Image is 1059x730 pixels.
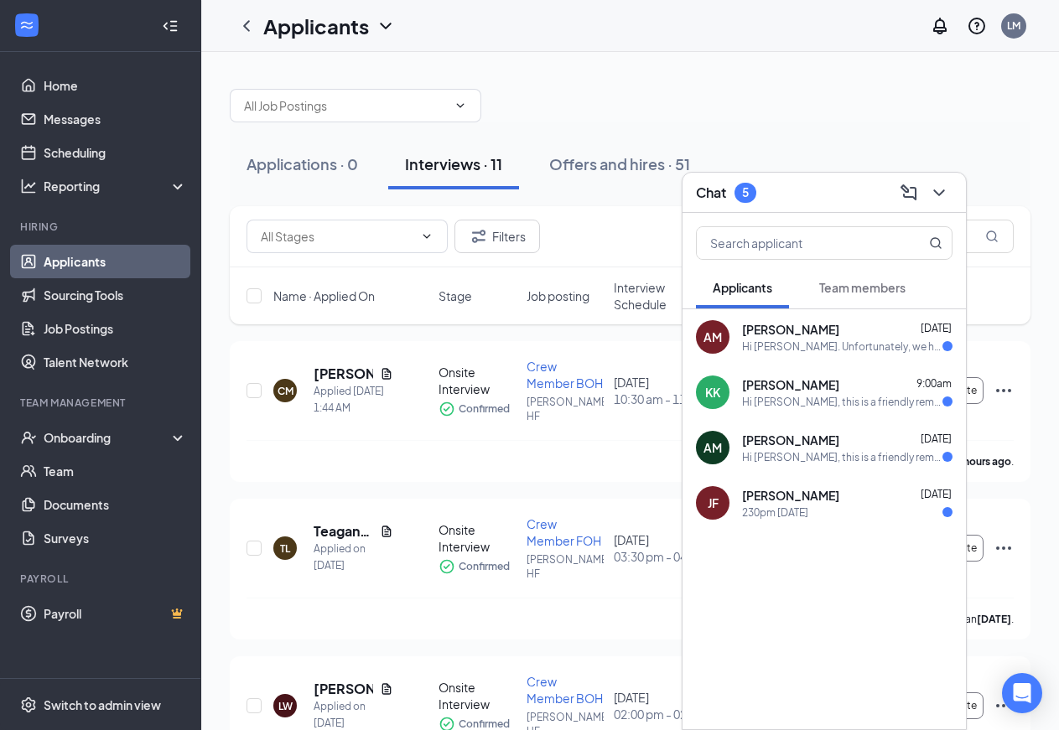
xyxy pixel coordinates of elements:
div: Onsite Interview [439,521,517,555]
div: Hiring [20,220,184,234]
h3: Chat [696,184,726,202]
svg: Ellipses [994,538,1014,558]
svg: ChevronDown [420,230,433,243]
a: PayrollCrown [44,597,187,630]
span: [PERSON_NAME] [742,376,839,393]
svg: ComposeMessage [899,183,919,203]
a: Applicants [44,245,187,278]
span: Team members [819,280,906,295]
button: Filter Filters [454,220,540,253]
div: Switch to admin view [44,696,161,713]
span: [DATE] [921,488,952,500]
div: Hi [PERSON_NAME], this is a friendly reminder. Your meeting with [PERSON_NAME] for Crew Member BO... [742,395,942,409]
svg: CheckmarkCircle [439,558,455,575]
span: [PERSON_NAME] [742,432,839,448]
div: Reporting [44,178,188,194]
svg: ChevronLeft [236,16,257,36]
a: Talent Network [44,345,187,379]
div: Interviews · 11 [405,153,502,174]
div: Open Intercom Messenger [1002,673,1042,713]
a: Job Postings [44,312,187,345]
div: Onsite Interview [439,679,517,712]
div: 5 [742,185,749,199]
svg: Filter [469,226,489,246]
span: Name · Applied On [273,287,375,304]
svg: ChevronDown [929,183,949,203]
svg: Analysis [20,178,37,194]
svg: UserCheck [20,429,37,446]
span: 9:00am [916,377,952,390]
span: [PERSON_NAME] [742,487,839,504]
h5: [PERSON_NAME] [314,365,373,383]
h1: Applicants [263,12,369,40]
svg: QuestionInfo [967,16,987,36]
span: Crew Member FOH [527,516,601,548]
div: [DATE] [614,531,692,565]
span: [DATE] [921,432,952,445]
div: Applications · 0 [247,153,358,174]
div: CM [278,384,293,398]
svg: Ellipses [994,696,1014,716]
svg: WorkstreamLogo [18,17,35,34]
span: Interview Schedule [614,279,692,313]
span: 02:00 pm - 02:30 pm [614,706,692,722]
div: TL [280,541,290,556]
div: Applied on [DATE] [314,541,393,574]
div: Hi [PERSON_NAME]. Unfortunately, we had to reschedule your meeting with [PERSON_NAME] for Crew Me... [742,339,942,354]
div: AM [703,439,722,456]
p: [PERSON_NAME]-HF [527,395,605,423]
button: ComposeMessage [895,179,922,206]
button: ChevronDown [926,179,953,206]
svg: ChevronDown [454,99,467,112]
span: Job posting [527,287,589,304]
h5: [PERSON_NAME] [314,680,373,698]
a: Home [44,69,187,102]
div: AM [703,329,722,345]
div: JF [708,494,719,511]
svg: Notifications [930,16,950,36]
span: Confirmed [459,558,510,575]
svg: Collapse [162,18,179,34]
span: Crew Member BOH [527,674,603,706]
b: 10 hours ago [950,455,1011,468]
span: Stage [439,287,472,304]
input: Search applicant [697,227,895,259]
input: All Job Postings [244,96,447,115]
h5: Teagan [PERSON_NAME] [314,522,373,541]
div: [DATE] [614,689,692,722]
div: Applied [DATE] 1:44 AM [314,383,393,417]
a: Documents [44,488,187,521]
svg: ChevronDown [376,16,396,36]
span: 10:30 am - 11:00 am [614,391,692,407]
svg: MagnifyingGlass [929,236,942,250]
a: Surveys [44,521,187,555]
svg: Settings [20,696,37,713]
div: KK [705,384,720,401]
span: Crew Member BOH [527,359,603,391]
svg: Document [380,367,393,381]
div: LW [278,699,293,713]
span: [PERSON_NAME] [742,321,839,338]
svg: MagnifyingGlass [985,230,999,243]
svg: CheckmarkCircle [439,401,455,417]
div: [DATE] [614,374,692,407]
div: Team Management [20,396,184,410]
a: Sourcing Tools [44,278,187,312]
div: Onsite Interview [439,364,517,397]
span: [DATE] [921,322,952,334]
div: Onboarding [44,429,173,446]
div: LM [1007,18,1020,33]
p: [PERSON_NAME]-HF [527,552,605,581]
svg: Ellipses [994,381,1014,401]
svg: Document [380,682,393,696]
input: All Stages [261,227,413,246]
div: Offers and hires · 51 [549,153,690,174]
span: Confirmed [459,401,510,417]
div: Payroll [20,572,184,586]
b: [DATE] [977,613,1011,625]
a: Scheduling [44,136,187,169]
span: Applicants [713,280,772,295]
div: Hi [PERSON_NAME], this is a friendly reminder. Your meeting with [PERSON_NAME] for Crew Member BO... [742,450,942,464]
a: Team [44,454,187,488]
